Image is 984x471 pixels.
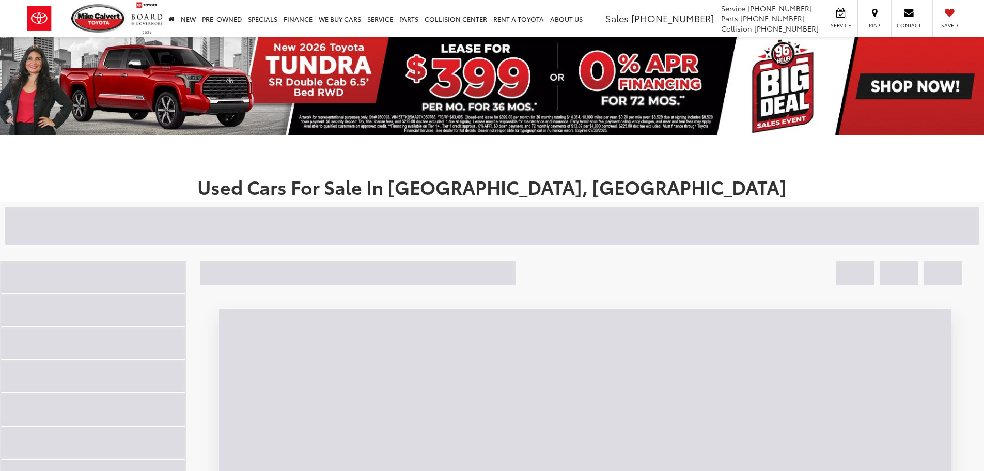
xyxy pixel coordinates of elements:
[721,13,738,23] span: Parts
[829,22,852,29] span: Service
[721,3,745,13] span: Service
[863,22,886,29] span: Map
[897,22,921,29] span: Contact
[721,23,752,34] span: Collision
[605,11,629,25] span: Sales
[740,13,805,23] span: [PHONE_NUMBER]
[754,23,819,34] span: [PHONE_NUMBER]
[747,3,812,13] span: [PHONE_NUMBER]
[71,4,126,33] img: Mike Calvert Toyota
[631,11,714,25] span: [PHONE_NUMBER]
[938,22,961,29] span: Saved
